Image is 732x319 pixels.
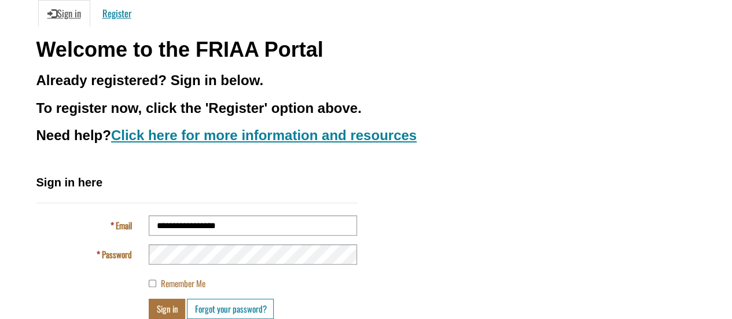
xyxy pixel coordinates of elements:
[36,73,696,88] h3: Already registered? Sign in below.
[115,219,131,232] span: Email
[36,176,102,189] span: Sign in here
[36,101,696,116] h3: To register now, click the 'Register' option above.
[149,280,156,287] input: Remember Me
[36,128,696,143] h3: Need help?
[101,248,131,261] span: Password
[187,299,274,319] a: Forgot your password?
[149,299,185,319] button: Sign in
[111,127,417,143] a: Click here for more information and resources
[36,38,696,61] h1: Welcome to the FRIAA Portal
[160,277,205,289] span: Remember Me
